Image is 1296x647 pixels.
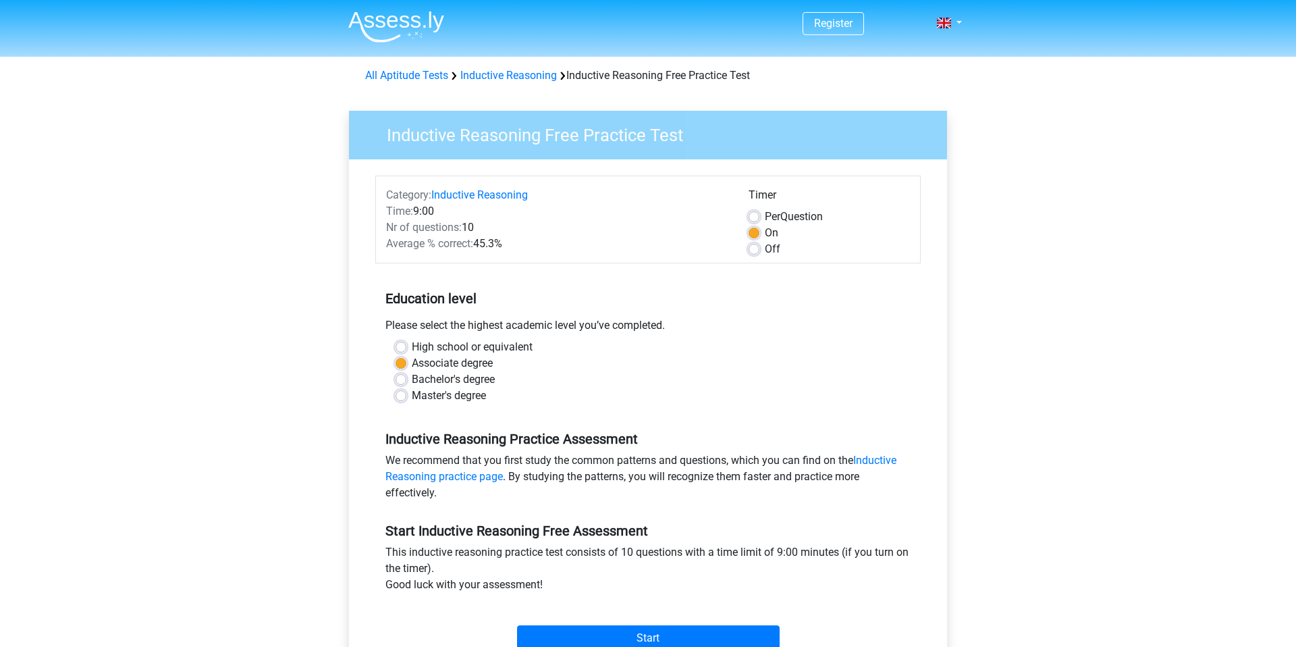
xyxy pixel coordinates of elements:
label: Bachelor's degree [412,371,495,388]
a: Inductive Reasoning [431,188,528,201]
h3: Inductive Reasoning Free Practice Test [371,120,937,146]
div: Timer [749,187,910,209]
span: Time: [386,205,413,217]
div: We recommend that you first study the common patterns and questions, which you can find on the . ... [375,452,921,507]
label: Master's degree [412,388,486,404]
div: Inductive Reasoning Free Practice Test [360,68,936,84]
div: 9:00 [376,203,738,219]
a: Inductive Reasoning [460,69,557,82]
label: Associate degree [412,355,493,371]
span: Per [765,210,780,223]
img: Assessly [348,11,444,43]
h5: Inductive Reasoning Practice Assessment [385,431,911,447]
h5: Education level [385,285,911,312]
div: Please select the highest academic level you’ve completed. [375,317,921,339]
label: High school or equivalent [412,339,533,355]
div: 10 [376,219,738,236]
label: Question [765,209,823,225]
span: Nr of questions: [386,221,462,234]
label: On [765,225,778,241]
div: This inductive reasoning practice test consists of 10 questions with a time limit of 9:00 minutes... [375,544,921,598]
h5: Start Inductive Reasoning Free Assessment [385,523,911,539]
span: Average % correct: [386,237,473,250]
span: Category: [386,188,431,201]
div: 45.3% [376,236,738,252]
a: All Aptitude Tests [365,69,448,82]
label: Off [765,241,780,257]
a: Register [814,17,853,30]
